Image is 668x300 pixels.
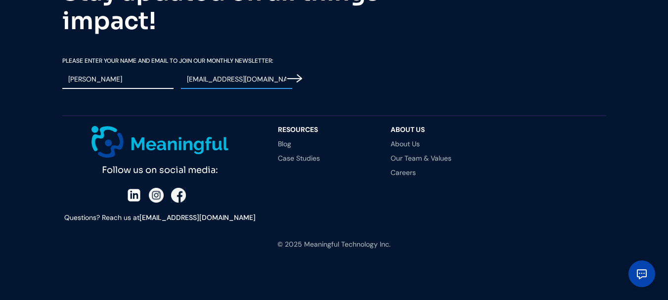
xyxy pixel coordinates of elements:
a: Blog [278,140,371,147]
a: [EMAIL_ADDRESS][DOMAIN_NAME] [139,213,256,222]
div: © 2025 Meaningful Technology Inc. [277,239,391,251]
form: Email Form [62,58,300,93]
div: Follow us on social media: [62,158,258,178]
a: Careers [391,169,484,176]
input: Name [62,70,174,89]
div: About Us [391,126,484,133]
div: Questions? Reach us at [62,212,258,224]
div: resources [278,126,371,133]
a: Case Studies [278,155,371,162]
a: Our Team & Values [391,155,484,162]
label: Please Enter your Name and email To Join our Monthly Newsletter: [62,58,300,64]
input: Submit [287,66,302,90]
a: About Us [391,140,484,147]
input: Email [181,70,292,89]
